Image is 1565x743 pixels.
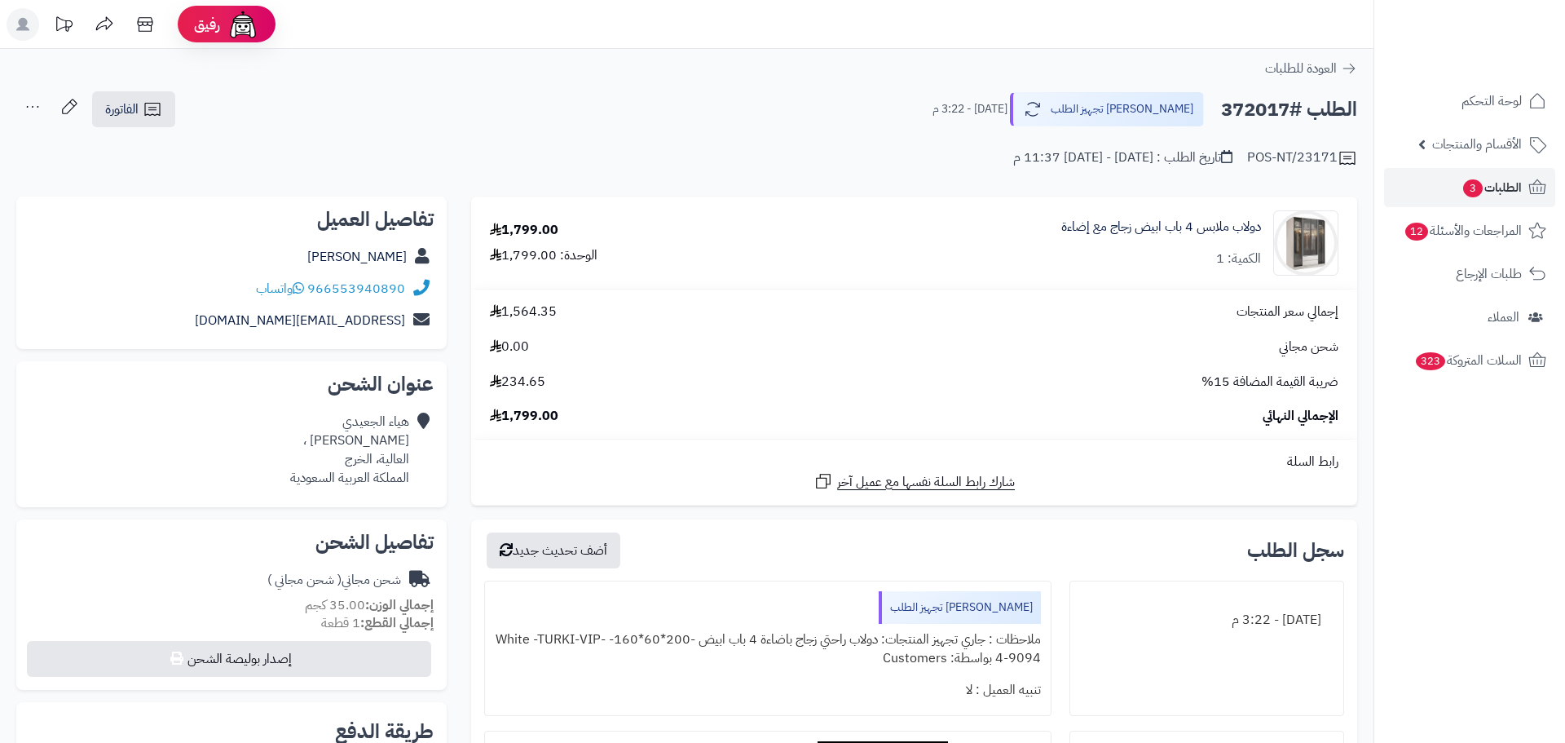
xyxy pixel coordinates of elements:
a: تحديثات المنصة [43,8,84,45]
h3: سجل الطلب [1247,541,1344,560]
small: 1 قطعة [321,613,434,633]
div: شحن مجاني [267,571,401,590]
span: الإجمالي النهائي [1263,407,1338,426]
h2: طريقة الدفع [335,722,434,741]
span: 1,564.35 [490,303,557,321]
span: 3 [1463,179,1483,197]
span: ضريبة القيمة المضافة 15% [1201,373,1338,391]
div: POS-NT/23171 [1247,148,1357,168]
span: لوحة التحكم [1461,90,1522,113]
h2: تفاصيل العميل [29,210,434,229]
span: 1,799.00 [490,407,558,426]
a: الفاتورة [92,91,175,127]
span: العملاء [1488,306,1519,329]
div: تنبيه العميل : لا [495,674,1041,706]
strong: إجمالي القطع: [360,613,434,633]
a: العودة للطلبات [1265,59,1357,78]
div: ملاحظات : جاري تجهيز المنتجات: دولاب راحتي زجاج باضاءة 4 باب ابيض -200*60*160- White -TURKI-VIP-4... [495,624,1041,674]
button: إصدار بوليصة الشحن [27,641,431,677]
a: [PERSON_NAME] [307,247,407,267]
h2: عنوان الشحن [29,374,434,394]
a: شارك رابط السلة نفسها مع عميل آخر [813,471,1015,492]
span: الطلبات [1461,176,1522,199]
span: شارك رابط السلة نفسها مع عميل آخر [837,473,1015,492]
button: [PERSON_NAME] تجهيز الطلب [1010,92,1204,126]
a: واتساب [256,279,304,299]
div: الوحدة: 1,799.00 [490,246,597,265]
span: 0.00 [490,338,529,356]
div: الكمية: 1 [1216,250,1261,268]
div: رابط السلة [478,453,1351,471]
img: ai-face.png [227,8,259,41]
span: الفاتورة [105,100,139,119]
span: ( شحن مجاني ) [267,570,342,590]
a: المراجعات والأسئلة12 [1384,211,1555,250]
a: طلبات الإرجاع [1384,254,1555,294]
a: السلات المتروكة323 [1384,341,1555,380]
span: المراجعات والأسئلة [1404,219,1522,242]
button: أضف تحديث جديد [487,533,620,568]
span: الأقسام والمنتجات [1432,133,1522,156]
span: 12 [1405,223,1428,241]
div: هياء الجعيدي [PERSON_NAME] ، العالية، الخرج المملكة العربية السعودية [290,413,409,487]
a: [EMAIL_ADDRESS][DOMAIN_NAME] [195,311,405,330]
small: [DATE] - 3:22 م [932,101,1007,117]
span: السلات المتروكة [1414,349,1522,372]
a: العملاء [1384,298,1555,337]
span: رفيق [194,15,220,34]
img: 1742133300-110103010020.1-90x90.jpg [1274,210,1338,276]
span: شحن مجاني [1279,338,1338,356]
div: تاريخ الطلب : [DATE] - [DATE] 11:37 م [1013,148,1232,167]
strong: إجمالي الوزن: [365,595,434,615]
h2: الطلب #372017 [1221,93,1357,126]
span: 234.65 [490,373,545,391]
span: إجمالي سعر المنتجات [1237,303,1338,321]
h2: تفاصيل الشحن [29,533,434,552]
a: الطلبات3 [1384,168,1555,207]
a: 966553940890 [307,279,405,299]
div: 1,799.00 [490,221,558,240]
small: 35.00 كجم [305,595,434,615]
span: طلبات الإرجاع [1456,263,1522,285]
a: دولاب ملابس 4 باب ابيض زجاج مع إضاءة [1061,218,1261,237]
span: 323 [1416,352,1445,370]
div: [DATE] - 3:22 م [1080,604,1334,636]
div: [PERSON_NAME] تجهيز الطلب [879,591,1041,624]
span: العودة للطلبات [1265,59,1337,78]
a: لوحة التحكم [1384,82,1555,121]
